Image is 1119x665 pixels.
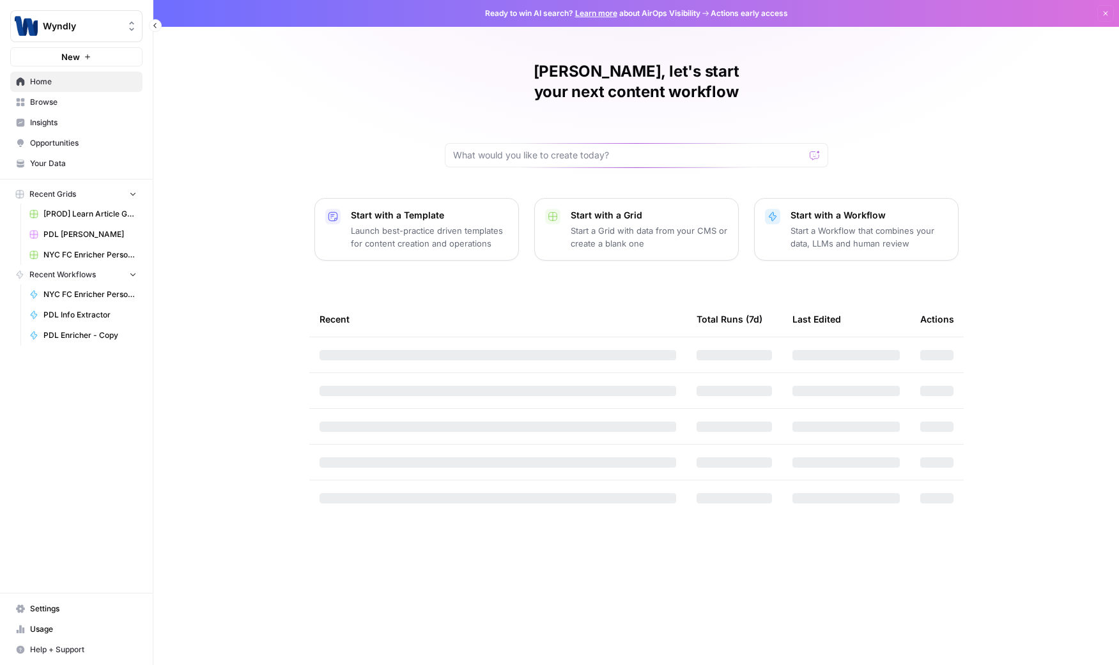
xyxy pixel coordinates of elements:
[10,639,143,660] button: Help + Support
[792,302,841,337] div: Last Edited
[15,15,38,38] img: Wyndly Logo
[571,209,728,222] p: Start with a Grid
[24,204,143,224] a: [PROD] Learn Article Generator Grid
[30,117,137,128] span: Insights
[920,302,954,337] div: Actions
[351,224,508,250] p: Launch best-practice driven templates for content creation and operations
[575,8,617,18] a: Learn more
[24,284,143,305] a: NYC FC Enricher Person Enrichment
[791,209,948,222] p: Start with a Workflow
[43,208,137,220] span: [PROD] Learn Article Generator Grid
[697,302,762,337] div: Total Runs (7d)
[10,112,143,133] a: Insights
[10,265,143,284] button: Recent Workflows
[711,8,788,19] span: Actions early access
[30,603,137,615] span: Settings
[43,309,137,321] span: PDL Info Extractor
[10,599,143,619] a: Settings
[30,623,137,635] span: Usage
[10,92,143,112] a: Browse
[453,149,805,162] input: What would you like to create today?
[30,137,137,149] span: Opportunities
[43,249,137,261] span: NYC FC Enricher Person Enrichment Grid
[30,158,137,169] span: Your Data
[24,325,143,346] a: PDL Enricher - Copy
[754,198,959,261] button: Start with a WorkflowStart a Workflow that combines your data, LLMs and human review
[43,20,120,33] span: Wyndly
[10,72,143,92] a: Home
[30,76,137,88] span: Home
[43,289,137,300] span: NYC FC Enricher Person Enrichment
[534,198,739,261] button: Start with a GridStart a Grid with data from your CMS or create a blank one
[61,50,80,63] span: New
[30,644,137,655] span: Help + Support
[10,153,143,174] a: Your Data
[571,224,728,250] p: Start a Grid with data from your CMS or create a blank one
[320,302,676,337] div: Recent
[314,198,519,261] button: Start with a TemplateLaunch best-practice driven templates for content creation and operations
[43,330,137,341] span: PDL Enricher - Copy
[24,245,143,265] a: NYC FC Enricher Person Enrichment Grid
[351,209,508,222] p: Start with a Template
[10,10,143,42] button: Workspace: Wyndly
[485,8,700,19] span: Ready to win AI search? about AirOps Visibility
[10,47,143,66] button: New
[445,61,828,102] h1: [PERSON_NAME], let's start your next content workflow
[43,229,137,240] span: PDL [PERSON_NAME]
[10,619,143,639] a: Usage
[10,133,143,153] a: Opportunities
[791,224,948,250] p: Start a Workflow that combines your data, LLMs and human review
[29,188,76,200] span: Recent Grids
[24,224,143,245] a: PDL [PERSON_NAME]
[10,185,143,204] button: Recent Grids
[24,305,143,325] a: PDL Info Extractor
[30,96,137,108] span: Browse
[29,269,96,280] span: Recent Workflows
